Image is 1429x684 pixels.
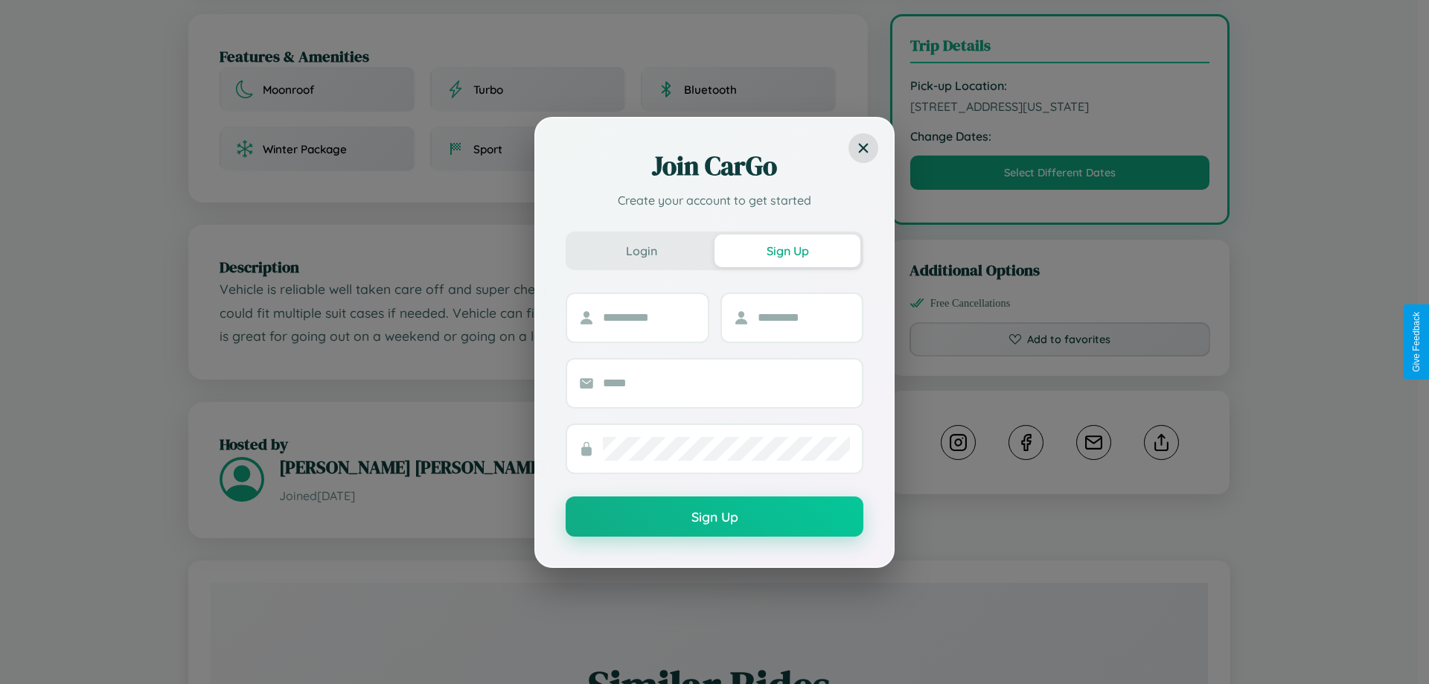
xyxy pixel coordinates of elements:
[714,234,860,267] button: Sign Up
[566,148,863,184] h2: Join CarGo
[1411,312,1422,372] div: Give Feedback
[569,234,714,267] button: Login
[566,191,863,209] p: Create your account to get started
[566,496,863,537] button: Sign Up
